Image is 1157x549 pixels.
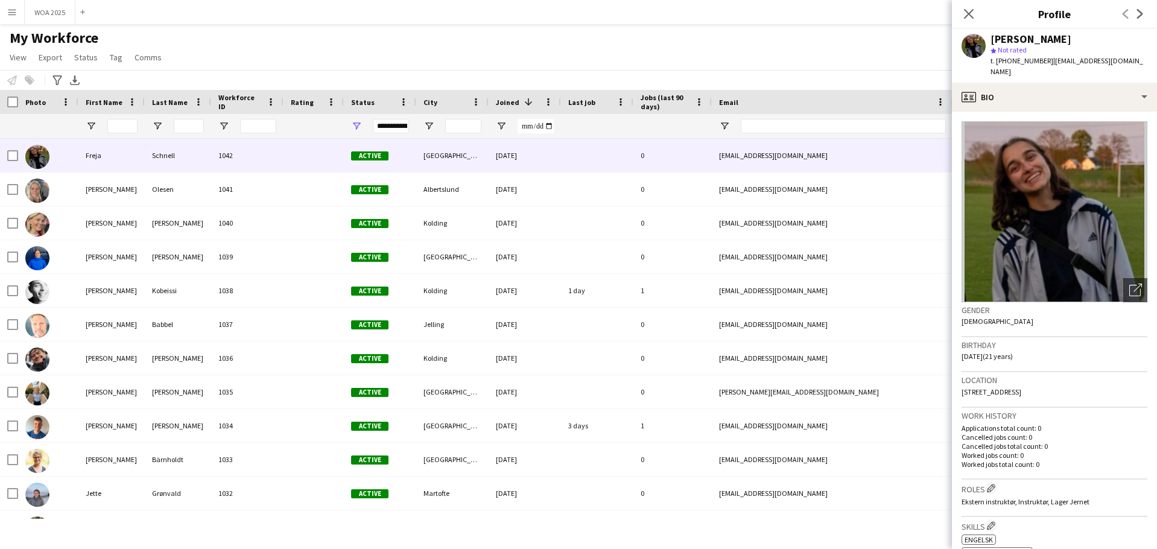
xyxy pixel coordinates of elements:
div: 1033 [211,443,284,476]
img: Laura Lønborg Hansen [25,381,49,405]
div: [PERSON_NAME] [78,308,145,341]
div: 1042 [211,139,284,172]
span: Active [351,422,388,431]
div: [GEOGRAPHIC_DATA] [416,240,489,273]
input: Workforce ID Filter Input [240,119,276,133]
div: [EMAIL_ADDRESS][DOMAIN_NAME] [712,341,953,375]
div: [PERSON_NAME] [78,375,145,408]
div: [PERSON_NAME] [145,240,211,273]
div: 1034 [211,409,284,442]
div: [DATE] [489,139,561,172]
h3: Roles [962,482,1147,495]
span: Active [351,287,388,296]
span: My Workforce [10,29,98,47]
div: 1039 [211,240,284,273]
div: 1037 [211,308,284,341]
div: 0 [633,206,712,240]
span: View [10,52,27,63]
div: Freja [78,139,145,172]
div: [PERSON_NAME] [78,409,145,442]
div: [PERSON_NAME] [145,206,211,240]
span: Jobs (last 90 days) [641,93,690,111]
div: [EMAIL_ADDRESS][DOMAIN_NAME] [712,409,953,442]
div: [EMAIL_ADDRESS][DOMAIN_NAME] [712,173,953,206]
div: Albertslund [416,173,489,206]
span: Status [74,52,98,63]
div: Kolding [416,274,489,307]
span: Active [351,185,388,194]
div: [DATE] [489,477,561,510]
div: [EMAIL_ADDRESS][DOMAIN_NAME] [712,139,953,172]
div: 1035 [211,375,284,408]
div: [GEOGRAPHIC_DATA] [416,139,489,172]
button: Open Filter Menu [86,121,97,132]
div: [GEOGRAPHIC_DATA] [416,375,489,408]
div: 0 [633,139,712,172]
div: [DATE] [489,375,561,408]
span: Active [351,455,388,465]
button: Open Filter Menu [351,121,362,132]
input: Last Name Filter Input [174,119,204,133]
h3: Birthday [962,340,1147,351]
div: 0 [633,375,712,408]
span: [DATE] (21 years) [962,352,1013,361]
a: Export [34,49,67,65]
div: [PERSON_NAME] [78,206,145,240]
div: Kobeissi [145,274,211,307]
div: 1 [633,274,712,307]
div: [PERSON_NAME] [78,173,145,206]
div: [DATE] [489,274,561,307]
div: 0 [633,443,712,476]
span: Workforce ID [218,93,262,111]
div: [PERSON_NAME][EMAIL_ADDRESS][DOMAIN_NAME] [712,510,953,544]
div: [EMAIL_ADDRESS][DOMAIN_NAME] [712,240,953,273]
div: [PERSON_NAME] [145,341,211,375]
img: Lucas Kobeissi [25,280,49,304]
div: [DATE] [489,341,561,375]
app-action-btn: Export XLSX [68,73,82,87]
div: Open photos pop-in [1123,278,1147,302]
div: [PERSON_NAME] [78,274,145,307]
div: 0 [633,341,712,375]
span: t. [PHONE_NUMBER] [991,56,1053,65]
div: [PERSON_NAME] [145,409,211,442]
div: [DATE] [489,409,561,442]
span: Comms [135,52,162,63]
img: Kim Aagaard Holm [25,347,49,372]
app-action-btn: Advanced filters [50,73,65,87]
div: Grønvald [145,477,211,510]
div: [DATE] [489,240,561,273]
div: 1040 [211,206,284,240]
p: Worked jobs count: 0 [962,451,1147,460]
h3: Gender [962,305,1147,316]
div: [PERSON_NAME] [78,341,145,375]
div: [DATE] [489,510,561,544]
span: Status [351,98,375,107]
div: Schnell [145,139,211,172]
div: [PERSON_NAME] [78,510,145,544]
div: Martofte [416,477,489,510]
p: Applications total count: 0 [962,424,1147,433]
a: Status [69,49,103,65]
div: [DATE] [489,443,561,476]
div: [PERSON_NAME] [991,34,1071,45]
img: Jette Grønvald [25,483,49,507]
span: | [EMAIL_ADDRESS][DOMAIN_NAME] [991,56,1143,76]
span: Active [351,151,388,160]
div: 1 [633,409,712,442]
div: [EMAIL_ADDRESS][DOMAIN_NAME] [712,443,953,476]
img: Caroline Steenholdt Jensen [25,212,49,236]
span: Active [351,253,388,262]
img: Marie Bue pedersen [25,246,49,270]
h3: Skills [962,519,1147,532]
span: Last Name [152,98,188,107]
img: Kirsten Bärnholdt [25,449,49,473]
input: Email Filter Input [741,119,946,133]
div: [PERSON_NAME][EMAIL_ADDRESS][DOMAIN_NAME] [712,375,953,408]
div: 0 [633,308,712,341]
span: [DEMOGRAPHIC_DATA] [962,317,1033,326]
span: Last job [568,98,595,107]
div: 0 [633,510,712,544]
div: [DATE] [489,206,561,240]
div: Jelling [416,308,489,341]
